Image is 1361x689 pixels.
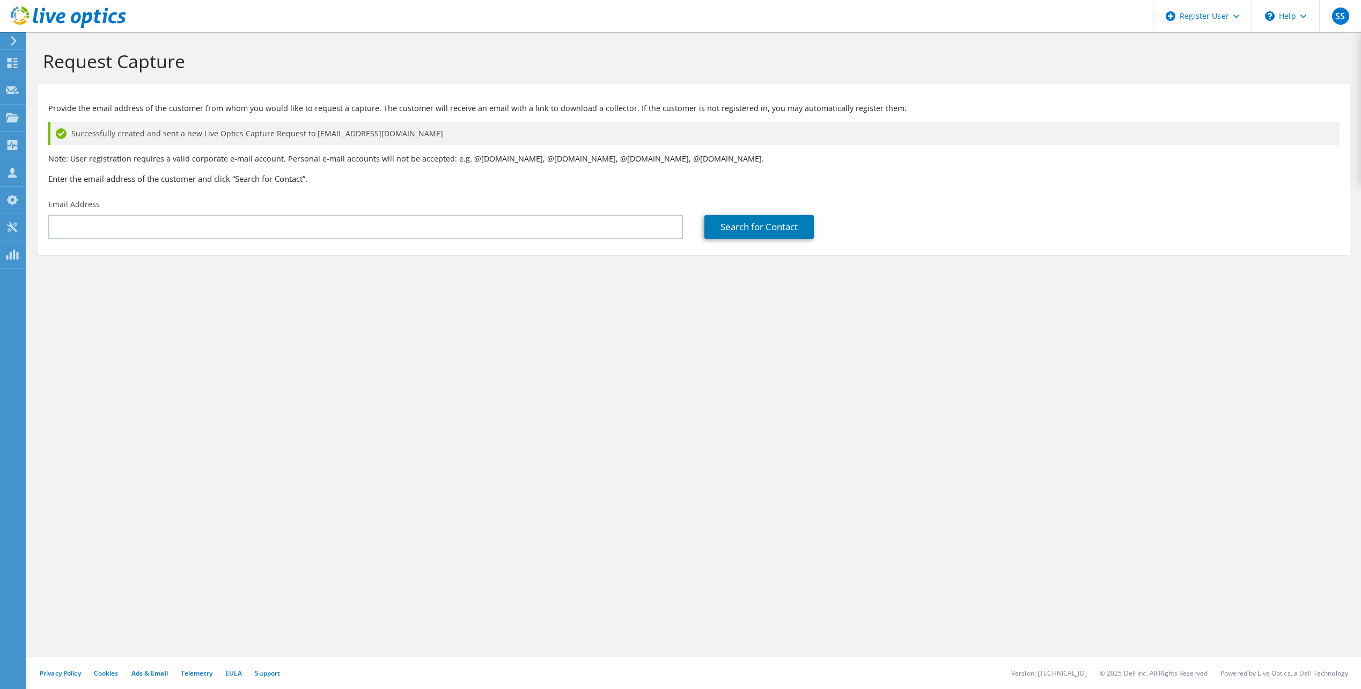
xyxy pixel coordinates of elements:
[131,669,168,678] a: Ads & Email
[48,173,1340,185] h3: Enter the email address of the customer and click “Search for Contact”.
[255,669,280,678] a: Support
[1265,11,1275,21] svg: \n
[48,153,1340,165] p: Note: User registration requires a valid corporate e-mail account. Personal e-mail accounts will ...
[48,102,1340,114] p: Provide the email address of the customer from whom you would like to request a capture. The cust...
[40,669,81,678] a: Privacy Policy
[704,215,814,239] a: Search for Contact
[1011,669,1087,678] li: Version: [TECHNICAL_ID]
[225,669,242,678] a: EULA
[1220,669,1348,678] li: Powered by Live Optics, a Dell Technology
[71,128,443,140] span: Successfully created and sent a new Live Optics Capture Request to [EMAIL_ADDRESS][DOMAIN_NAME]
[1332,8,1349,25] span: SS
[1100,669,1208,678] li: © 2025 Dell Inc. All Rights Reserved
[94,669,119,678] a: Cookies
[43,50,1340,72] h1: Request Capture
[181,669,212,678] a: Telemetry
[48,199,100,210] label: Email Address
